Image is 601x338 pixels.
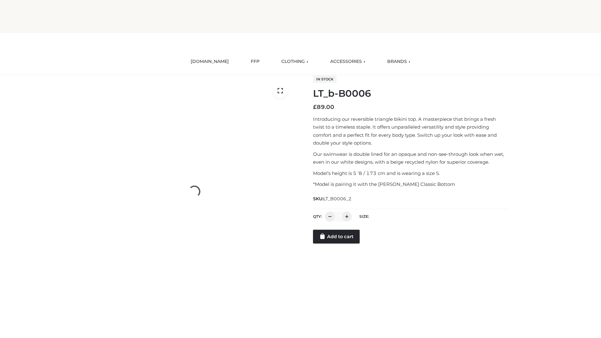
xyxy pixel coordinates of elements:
a: FFP [246,55,264,69]
a: [DOMAIN_NAME] [186,55,234,69]
span: LT_B0006_2 [323,196,352,202]
p: Introducing our reversible triangle bikini top. A masterpiece that brings a fresh twist to a time... [313,115,508,147]
bdi: 89.00 [313,104,334,110]
a: CLOTHING [277,55,313,69]
a: Add to cart [313,230,360,243]
h1: LT_b-B0006 [313,88,508,99]
a: ACCESSORIES [326,55,370,69]
p: *Model is pairing it with the [PERSON_NAME] Classic Bottom [313,180,508,188]
span: £ [313,104,317,110]
a: BRANDS [383,55,415,69]
p: Model’s height is 5 ‘8 / 173 cm and is wearing a size S. [313,169,508,177]
label: QTY: [313,214,322,219]
span: In stock [313,75,336,83]
label: Size: [359,214,369,219]
span: SKU: [313,195,352,202]
p: Our swimwear is double lined for an opaque and non-see-through look when wet, even in our white d... [313,150,508,166]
